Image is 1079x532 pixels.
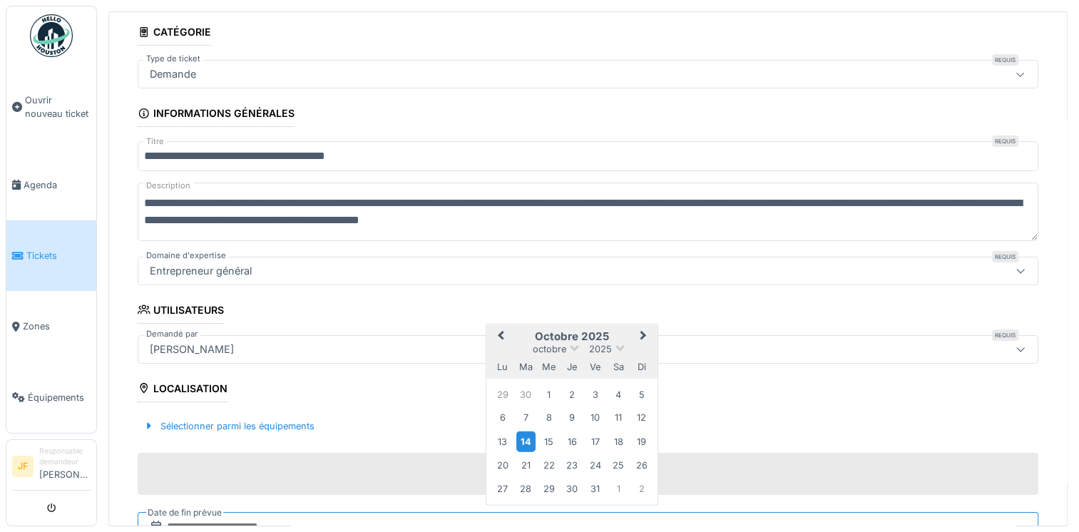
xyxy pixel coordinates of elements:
div: Sélectionner parmi les équipements [138,416,320,436]
span: Agenda [24,178,91,192]
div: Choose dimanche 12 octobre 2025 [632,408,651,427]
div: Choose mercredi 15 octobre 2025 [539,431,558,451]
div: Choose mardi 30 septembre 2025 [516,384,536,404]
div: Choose dimanche 5 octobre 2025 [632,384,651,404]
div: Responsable demandeur [39,446,91,468]
label: Type de ticket [143,53,203,65]
div: Requis [992,251,1018,262]
div: Choose samedi 4 octobre 2025 [608,384,628,404]
div: Choose dimanche 2 novembre 2025 [632,479,651,498]
div: Choose jeudi 9 octobre 2025 [562,408,581,427]
span: octobre [533,344,566,354]
li: [PERSON_NAME] [39,446,91,487]
a: Zones [6,291,96,362]
div: jeudi [562,357,581,377]
div: Choose samedi 11 octobre 2025 [608,408,628,427]
div: Choose mardi 7 octobre 2025 [516,408,536,427]
div: vendredi [585,357,605,377]
label: Domaine d'expertise [143,250,229,262]
div: Choose mercredi 22 octobre 2025 [539,456,558,475]
div: dimanche [632,357,651,377]
div: Choose lundi 20 octobre 2025 [493,456,512,475]
div: Choose samedi 1 novembre 2025 [608,479,628,498]
div: Month octobre, 2025 [491,383,653,500]
div: Choose mardi 14 octobre 2025 [516,431,536,451]
div: Choose samedi 18 octobre 2025 [608,431,628,451]
div: Choose jeudi 2 octobre 2025 [562,384,581,404]
div: mardi [516,357,536,377]
span: Tickets [26,249,91,262]
label: Titre [143,135,167,148]
h2: octobre 2025 [486,330,658,343]
label: Date de fin prévue [146,505,223,521]
div: Demande [144,66,202,82]
span: Équipements [28,391,91,404]
div: lundi [493,357,512,377]
div: Requis [992,54,1018,66]
a: JF Responsable demandeur[PERSON_NAME] [12,446,91,491]
div: Choose mardi 21 octobre 2025 [516,456,536,475]
div: Choose lundi 27 octobre 2025 [493,479,512,498]
div: Choose mercredi 29 octobre 2025 [539,479,558,498]
div: samedi [608,357,628,377]
label: Description [143,177,193,195]
div: Choose mardi 28 octobre 2025 [516,479,536,498]
div: Choose jeudi 23 octobre 2025 [562,456,581,475]
div: Choose vendredi 3 octobre 2025 [585,384,605,404]
div: mercredi [539,357,558,377]
a: Agenda [6,150,96,220]
div: Choose dimanche 19 octobre 2025 [632,431,651,451]
div: Choose jeudi 30 octobre 2025 [562,479,581,498]
div: Choose lundi 29 septembre 2025 [493,384,512,404]
div: Catégorie [138,21,211,46]
button: Next Month [633,326,656,349]
div: Informations générales [138,103,295,127]
div: Choose mercredi 8 octobre 2025 [539,408,558,427]
span: Zones [23,319,91,333]
div: Choose vendredi 24 octobre 2025 [585,456,605,475]
div: Utilisateurs [138,300,224,324]
div: Choose vendredi 10 octobre 2025 [585,408,605,427]
div: Choose dimanche 26 octobre 2025 [632,456,651,475]
div: Choose vendredi 17 octobre 2025 [585,431,605,451]
div: Choose vendredi 31 octobre 2025 [585,479,605,498]
div: Choose lundi 13 octobre 2025 [493,431,512,451]
span: 2025 [589,344,612,354]
div: Choose mercredi 1 octobre 2025 [539,384,558,404]
div: Choose jeudi 16 octobre 2025 [562,431,581,451]
div: Choose lundi 6 octobre 2025 [493,408,512,427]
div: Requis [992,135,1018,147]
div: Choose samedi 25 octobre 2025 [608,456,628,475]
span: Ouvrir nouveau ticket [25,93,91,121]
li: JF [12,456,34,477]
button: Previous Month [488,326,511,349]
a: Équipements [6,362,96,433]
a: Ouvrir nouveau ticket [6,65,96,150]
div: Requis [992,329,1018,341]
div: [PERSON_NAME] [144,342,240,357]
div: Entrepreneur général [144,263,257,279]
a: Tickets [6,220,96,291]
img: Badge_color-CXgf-gQk.svg [30,14,73,57]
label: Demandé par [143,328,200,340]
div: Localisation [138,378,227,402]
